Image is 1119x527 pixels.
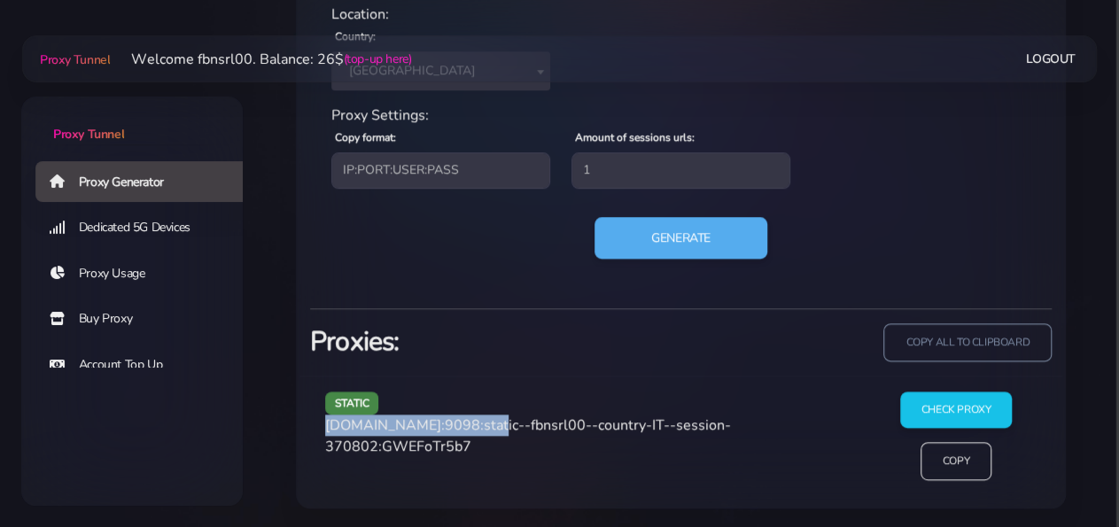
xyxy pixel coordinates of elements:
div: Proxy Settings: [321,105,1041,126]
a: Proxy Generator [35,161,257,202]
button: Generate [594,217,767,260]
span: [DOMAIN_NAME]:9098:static--fbnsrl00--country-IT--session-370802:GWEFoTr5b7 [325,415,731,456]
h3: Proxies: [310,323,671,360]
a: (top-up here) [343,50,411,68]
a: Dedicated 5G Devices [35,207,257,248]
input: copy all to clipboard [883,323,1052,361]
li: Welcome fbnsrl00. Balance: 26$ [110,49,411,70]
a: Buy Proxy [35,298,257,339]
span: static [325,391,379,414]
label: Copy format: [335,129,396,145]
a: Proxy Tunnel [21,97,243,143]
label: Country: [335,28,376,44]
iframe: Webchat Widget [1033,441,1097,505]
span: Proxy Tunnel [40,51,110,68]
a: Proxy Tunnel [36,45,110,74]
a: Account Top Up [35,345,257,385]
span: Proxy Tunnel [53,126,124,143]
a: Proxy Usage [35,253,257,294]
input: Copy [921,442,991,480]
input: Check Proxy [900,391,1013,428]
a: Logout [1026,43,1076,75]
label: Amount of sessions urls: [575,129,695,145]
div: Location: [321,4,1041,25]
